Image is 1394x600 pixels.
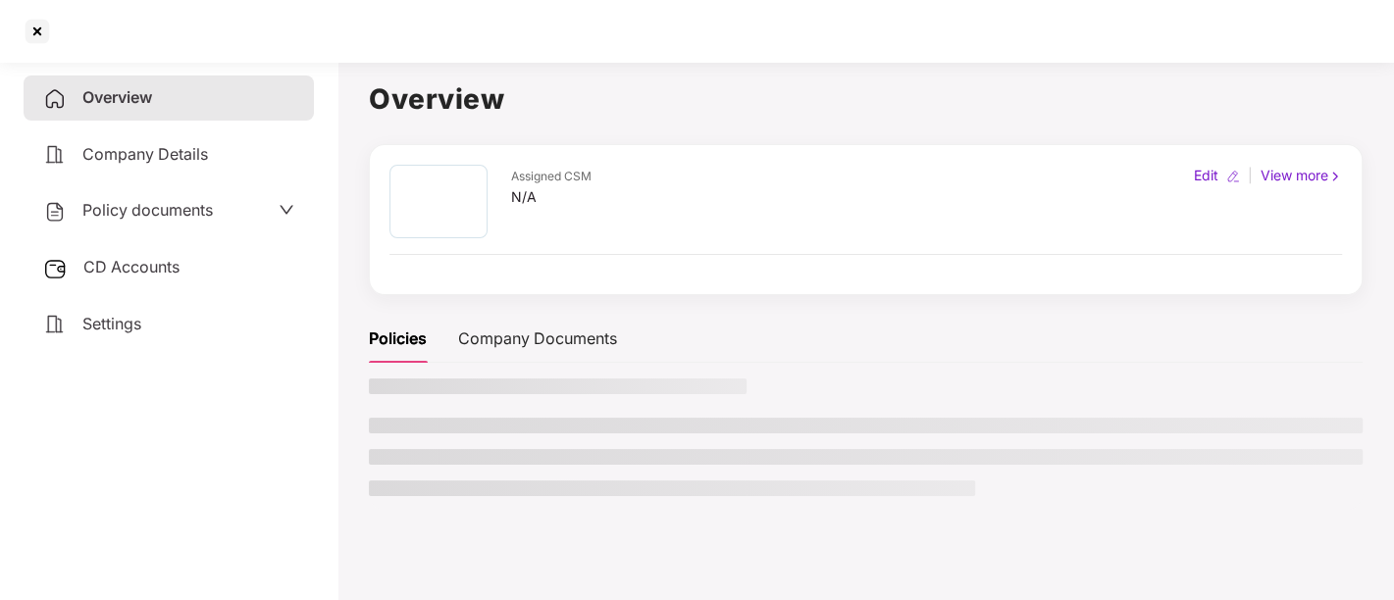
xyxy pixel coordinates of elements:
span: Overview [82,87,152,107]
span: Company Details [82,144,208,164]
span: down [279,202,294,218]
img: svg+xml;base64,PHN2ZyB3aWR0aD0iMjUiIGhlaWdodD0iMjQiIHZpZXdCb3g9IjAgMCAyNSAyNCIgZmlsbD0ibm9uZSIgeG... [43,257,68,280]
h1: Overview [369,77,1363,121]
span: CD Accounts [83,257,180,276]
img: svg+xml;base64,PHN2ZyB4bWxucz0iaHR0cDovL3d3dy53My5vcmcvMjAwMC9zdmciIHdpZHRoPSIyNCIgaGVpZ2h0PSIyNC... [43,313,67,336]
img: rightIcon [1328,170,1342,183]
div: Assigned CSM [511,168,592,186]
div: Policies [369,326,427,351]
span: Settings [82,314,141,333]
img: svg+xml;base64,PHN2ZyB4bWxucz0iaHR0cDovL3d3dy53My5vcmcvMjAwMC9zdmciIHdpZHRoPSIyNCIgaGVpZ2h0PSIyNC... [43,143,67,167]
img: svg+xml;base64,PHN2ZyB4bWxucz0iaHR0cDovL3d3dy53My5vcmcvMjAwMC9zdmciIHdpZHRoPSIyNCIgaGVpZ2h0PSIyNC... [43,87,67,111]
div: Edit [1190,165,1222,186]
div: | [1244,165,1257,186]
img: svg+xml;base64,PHN2ZyB4bWxucz0iaHR0cDovL3d3dy53My5vcmcvMjAwMC9zdmciIHdpZHRoPSIyNCIgaGVpZ2h0PSIyNC... [43,200,67,224]
div: N/A [511,186,592,208]
div: Company Documents [458,326,617,351]
div: View more [1257,165,1346,186]
img: editIcon [1226,170,1240,183]
span: Policy documents [82,200,213,220]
